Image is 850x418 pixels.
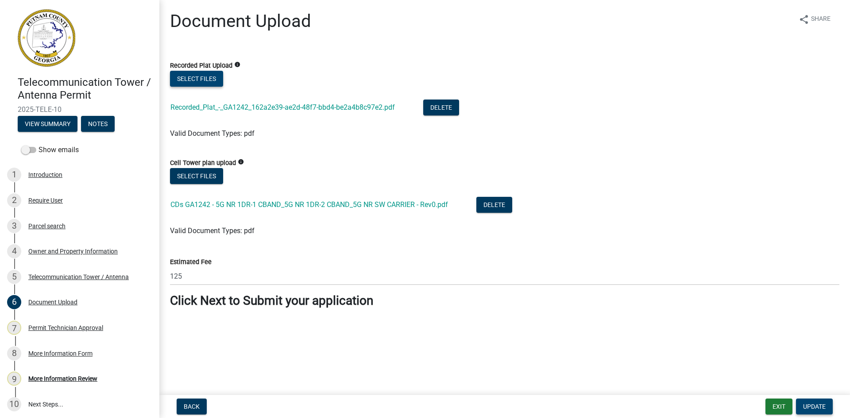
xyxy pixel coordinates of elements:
i: info [238,159,244,165]
div: 9 [7,372,21,386]
label: Show emails [21,145,79,155]
button: Delete [423,100,459,115]
button: Back [177,399,207,414]
img: Putnam County, Georgia [18,9,75,67]
div: More Information Review [28,376,97,382]
button: Select files [170,168,223,184]
div: Parcel search [28,223,66,229]
label: Estimated Fee [170,259,212,265]
div: 6 [7,295,21,309]
div: 4 [7,244,21,258]
wm-modal-confirm: Summary [18,121,77,128]
i: info [234,61,240,68]
div: More Information Form [28,350,93,357]
span: Update [803,403,826,410]
label: Cell Tower plan upload [170,160,236,166]
wm-modal-confirm: Delete Document [423,104,459,112]
button: Select files [170,71,223,87]
strong: Click Next to Submit your application [170,293,373,308]
div: 10 [7,397,21,411]
button: Notes [81,116,115,132]
span: Valid Document Types: pdf [170,129,255,138]
i: share [799,14,809,25]
wm-modal-confirm: Notes [81,121,115,128]
div: 2 [7,193,21,207]
button: Exit [765,399,792,414]
button: Update [796,399,833,414]
div: 1 [7,168,21,182]
span: Valid Document Types: pdf [170,226,255,235]
div: 3 [7,219,21,233]
wm-modal-confirm: Delete Document [476,201,512,210]
span: 2025-TELE-10 [18,105,142,114]
div: 5 [7,270,21,284]
span: Share [811,14,831,25]
div: Document Upload [28,299,77,305]
button: View Summary [18,116,77,132]
h1: Document Upload [170,11,311,32]
div: Telecommunication Tower / Antenna [28,274,129,280]
a: CDs GA1242 - 5G NR 1DR-1 CBAND_5G NR 1DR-2 CBAND_5G NR SW CARRIER - Rev0.pdf [170,200,448,209]
button: Delete [476,197,512,213]
div: Require User [28,197,63,203]
div: Permit Technician Approval [28,325,103,331]
div: Owner and Property Information [28,248,118,254]
div: Introduction [28,172,62,178]
a: Recorded_Plat_-_GA1242_162a2e39-ae2d-48f7-bbd4-be2a4b8c97e2.pdf [170,103,395,111]
button: shareShare [792,11,838,28]
span: Back [184,403,200,410]
h4: Telecommunication Tower / Antenna Permit [18,76,152,102]
label: Recorded Plat Upload [170,63,232,69]
div: 8 [7,346,21,360]
div: 7 [7,321,21,335]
